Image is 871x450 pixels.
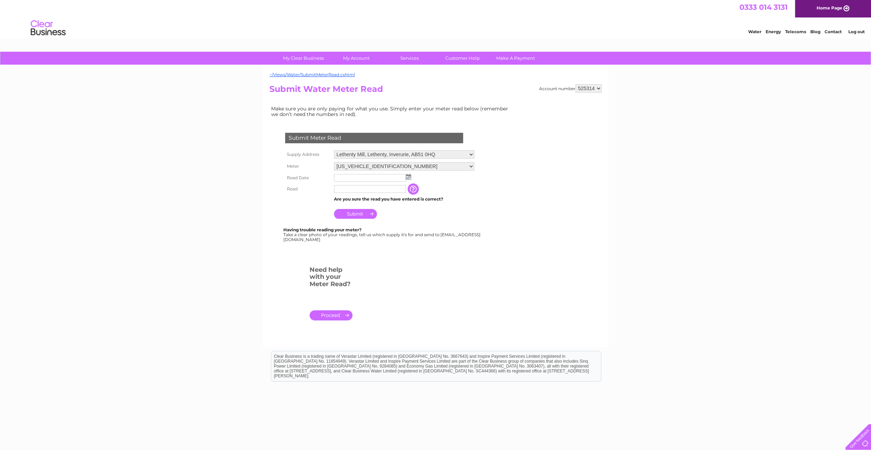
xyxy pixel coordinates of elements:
[406,174,411,180] img: ...
[334,209,377,219] input: Submit
[766,30,781,35] a: Energy
[785,30,806,35] a: Telecoms
[381,52,438,65] a: Services
[328,52,385,65] a: My Account
[283,227,482,242] div: Take a clear photo of your readings, tell us which supply it's for and send to [EMAIL_ADDRESS][DO...
[739,3,788,12] a: 0333 014 3131
[332,195,476,204] td: Are you sure the read you have entered is correct?
[283,148,332,160] th: Supply Address
[275,52,332,65] a: My Clear Business
[283,172,332,183] th: Read Date
[30,18,66,39] img: logo.png
[848,30,864,35] a: Log out
[487,52,544,65] a: Make A Payment
[285,133,463,143] div: Submit Meter Read
[269,104,514,119] td: Make sure you are only paying for what you use. Simply enter your meter read below (remember we d...
[269,84,602,97] h2: Submit Water Meter Read
[283,160,332,172] th: Meter
[271,4,601,34] div: Clear Business is a trading name of Verastar Limited (registered in [GEOGRAPHIC_DATA] No. 3667643...
[269,72,355,77] a: ~/Views/Water/SubmitMeterRead.cshtml
[434,52,491,65] a: Customer Help
[283,183,332,195] th: Read
[810,30,820,35] a: Blog
[408,183,420,195] input: Information
[310,310,352,320] a: .
[825,30,842,35] a: Contact
[310,265,352,291] h3: Need help with your Meter Read?
[539,84,602,93] div: Account number
[283,227,362,232] b: Having trouble reading your meter?
[748,30,761,35] a: Water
